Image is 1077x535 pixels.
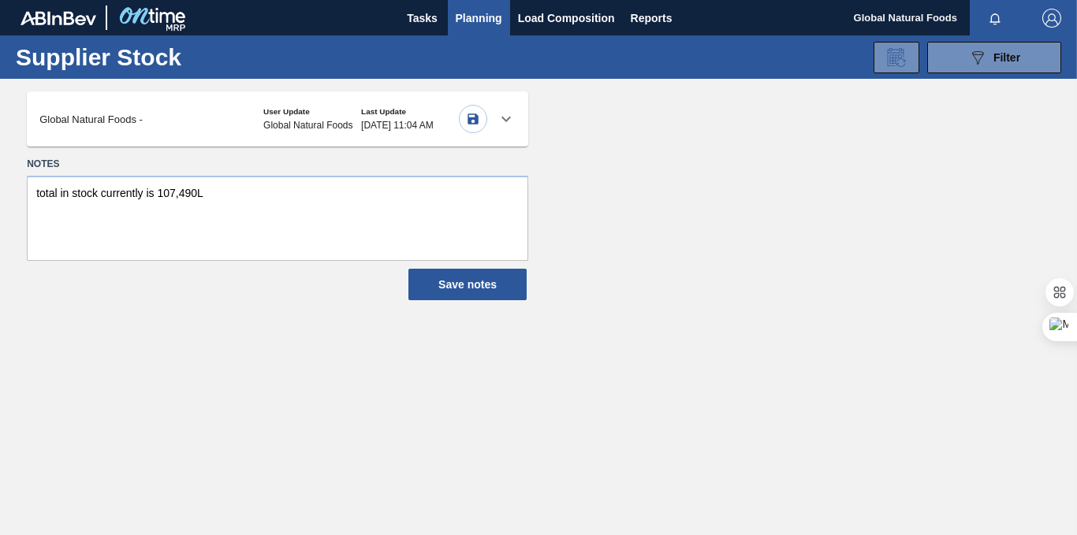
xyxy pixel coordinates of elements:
p: Global Natural Foods - [39,113,143,125]
span: Load Composition [518,9,615,28]
span: Filter [993,51,1020,64]
textarea: total in stock currently is 107,490L [27,176,528,261]
h5: Last Update [361,107,459,116]
button: Filter [927,42,1061,73]
span: Reports [631,9,673,28]
img: TNhmsLtSVTkK8tSr43FrP2fwEKptu5GPRR3wAAAABJRU5ErkJggg== [20,11,96,25]
span: Tasks [405,9,440,28]
button: Notifications [970,7,1020,29]
img: Logout [1042,9,1061,28]
button: Save [459,105,487,133]
div: Bulk change of Supplier Stock [874,42,919,73]
span: Planning [456,9,502,28]
h1: Supplier Stock [16,48,237,66]
span: Global Natural Foods [263,120,361,131]
label: Notes [27,153,528,176]
button: Save notes [408,269,527,300]
div: Global Natural Foods -User UpdateGlobal Natural FoodsLast Update[DATE] 11:04 AM [27,91,528,147]
h5: User Update [263,107,361,116]
span: [DATE] 11:04 AM [361,120,459,131]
